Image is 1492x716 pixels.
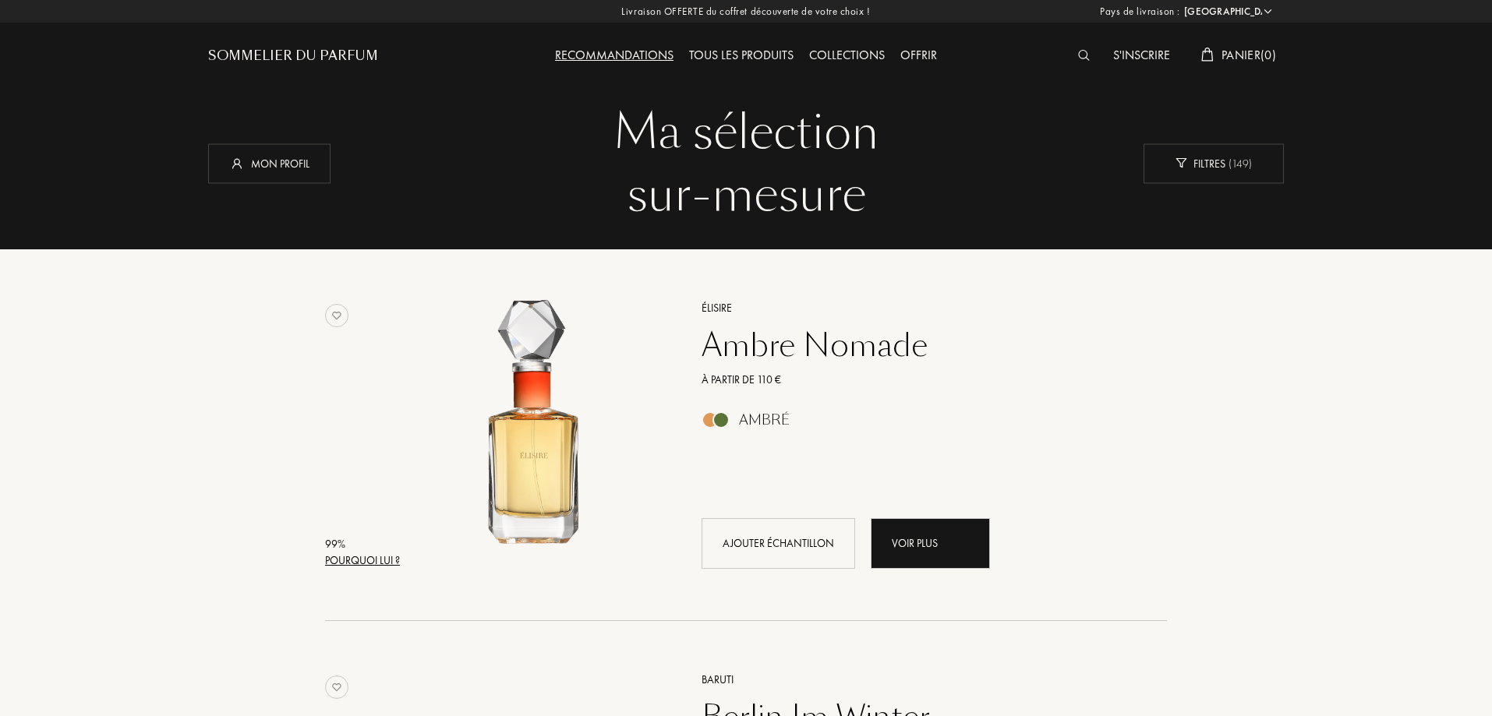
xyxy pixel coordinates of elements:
a: Ambré [690,416,1144,432]
img: new_filter_w.svg [1176,158,1187,168]
div: Ajouter échantillon [702,518,855,569]
a: S'inscrire [1105,47,1178,63]
div: S'inscrire [1105,46,1178,66]
div: Recommandations [547,46,681,66]
a: Élisire [690,300,1144,316]
img: no_like_p.png [325,675,348,699]
div: Tous les produits [681,46,801,66]
a: Collections [801,47,893,63]
div: animation [952,527,983,558]
div: Mon profil [208,143,331,183]
img: search_icn_white.svg [1078,50,1090,61]
span: ( 149 ) [1225,156,1252,170]
a: Ambre Nomade [690,326,1144,364]
a: Voir plusanimation [871,518,990,569]
img: no_like_p.png [325,304,348,327]
div: Voir plus [871,518,990,569]
a: Baruti [690,672,1144,688]
span: Panier ( 0 ) [1222,47,1276,63]
div: 99 % [325,536,400,552]
div: Ma sélection [220,101,1272,164]
div: Ambré [739,411,790,429]
a: Sommelier du Parfum [208,47,378,65]
a: Offrir [893,47,945,63]
div: Pourquoi lui ? [325,552,400,569]
div: Offrir [893,46,945,66]
img: Ambre Nomade Élisire [405,298,665,557]
div: Collections [801,46,893,66]
a: Ambre Nomade Élisire [405,280,678,587]
div: sur-mesure [220,164,1272,226]
img: cart_white.svg [1201,48,1214,62]
a: À partir de 110 € [690,372,1144,388]
a: Recommandations [547,47,681,63]
a: Tous les produits [681,47,801,63]
div: Filtres [1144,143,1284,183]
img: profil_icn_w.svg [229,155,245,171]
span: Pays de livraison : [1100,4,1180,19]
